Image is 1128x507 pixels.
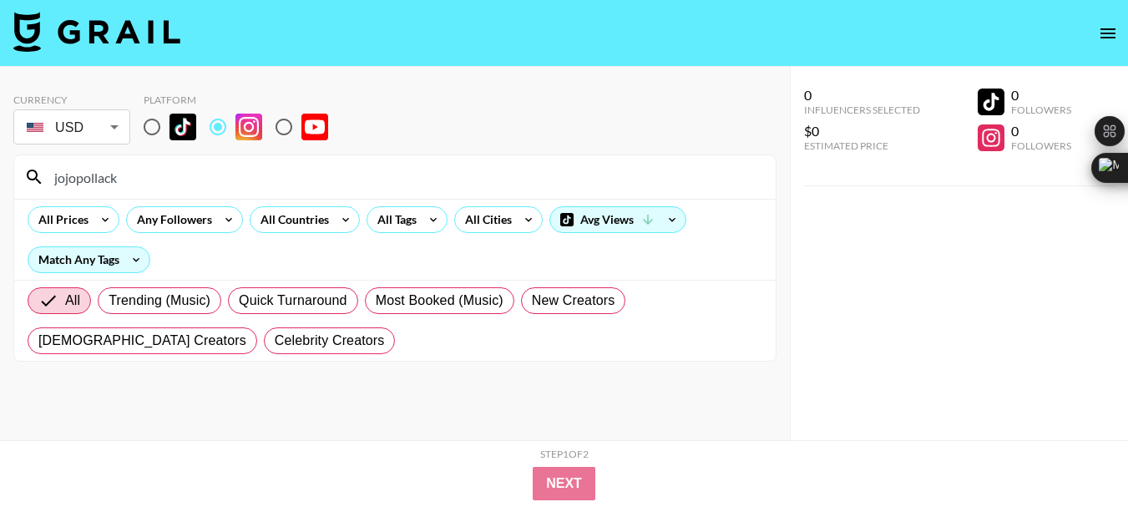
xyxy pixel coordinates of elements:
span: Celebrity Creators [275,331,385,351]
div: Estimated Price [804,139,920,152]
div: 0 [804,87,920,104]
button: Next [533,467,595,500]
div: Currency [13,94,130,106]
div: 0 [1011,123,1071,139]
iframe: Drift Widget Chat Controller [1045,423,1108,487]
div: Step 1 of 2 [540,448,589,460]
div: $0 [804,123,920,139]
div: Influencers Selected [804,104,920,116]
div: Platform [144,94,341,106]
div: All Cities [455,207,515,232]
div: Followers [1011,139,1071,152]
div: All Tags [367,207,420,232]
div: All Countries [250,207,332,232]
span: All [65,291,80,311]
img: TikTok [169,114,196,140]
div: Match Any Tags [28,247,149,272]
span: Most Booked (Music) [376,291,503,311]
img: YouTube [301,114,328,140]
div: Avg Views [550,207,685,232]
span: Quick Turnaround [239,291,347,311]
div: USD [17,113,127,142]
div: Any Followers [127,207,215,232]
span: Trending (Music) [109,291,210,311]
button: open drawer [1091,17,1125,50]
span: New Creators [532,291,615,311]
div: Followers [1011,104,1071,116]
img: Grail Talent [13,12,180,52]
span: [DEMOGRAPHIC_DATA] Creators [38,331,246,351]
img: Instagram [235,114,262,140]
input: Search by User Name [44,164,766,190]
div: All Prices [28,207,92,232]
div: 0 [1011,87,1071,104]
